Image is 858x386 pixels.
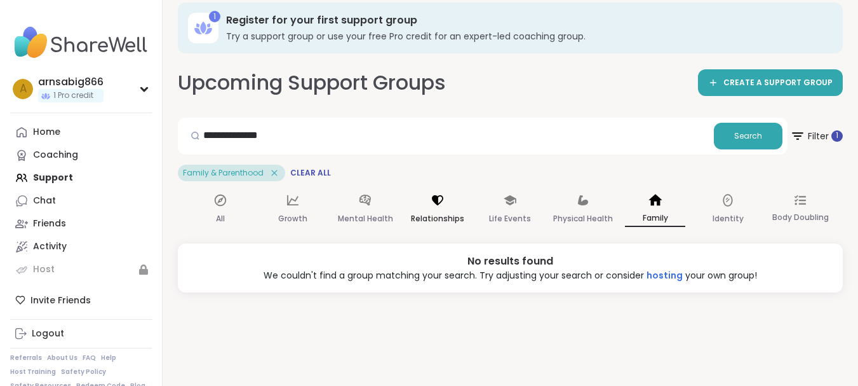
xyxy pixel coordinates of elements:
a: Host [10,258,152,281]
div: Coaching [33,149,78,162]
a: FAQ [83,354,96,362]
span: Clear All [290,168,331,178]
a: Host Training [10,368,56,376]
p: All [216,211,225,226]
p: Growth [278,211,307,226]
div: Host [33,263,55,276]
button: Filter 1 [790,118,843,155]
p: Family [625,210,685,227]
span: Search [734,130,762,142]
a: Logout [10,322,152,345]
a: Chat [10,190,152,212]
p: Physical Health [553,211,613,226]
div: No results found [188,254,833,269]
a: Friends [10,212,152,235]
span: CREATE A SUPPORT GROUP [723,78,833,88]
button: Search [714,123,782,149]
a: About Us [47,354,77,362]
a: CREATE A SUPPORT GROUP [698,69,843,96]
div: arnsabig866 [38,75,104,89]
span: 1 [836,130,838,141]
span: Family & Parenthood [183,168,264,178]
div: We couldn't find a group matching your search. Try adjusting your search or consider your own group! [188,269,833,282]
a: Safety Policy [61,368,106,376]
a: hosting [647,269,683,282]
a: Coaching [10,144,152,167]
a: Activity [10,235,152,258]
h2: Upcoming Support Groups [178,69,446,97]
p: Life Events [489,211,531,226]
h3: Try a support group or use your free Pro credit for an expert-led coaching group. [226,30,825,43]
div: Chat [33,195,56,207]
a: Home [10,121,152,144]
div: Activity [33,240,67,253]
div: Logout [32,327,64,340]
span: a [20,81,27,97]
p: Mental Health [338,211,393,226]
a: Referrals [10,354,42,362]
span: Filter [790,121,843,151]
p: Identity [713,211,744,226]
div: 1 [209,11,220,22]
span: 1 Pro credit [53,90,93,101]
div: Home [33,126,60,139]
div: Friends [33,217,66,230]
h3: Register for your first support group [226,13,825,27]
p: Body Doubling [772,210,829,225]
a: Help [101,354,116,362]
p: Relationships [411,211,464,226]
div: Invite Friends [10,289,152,312]
img: ShareWell Nav Logo [10,20,152,65]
